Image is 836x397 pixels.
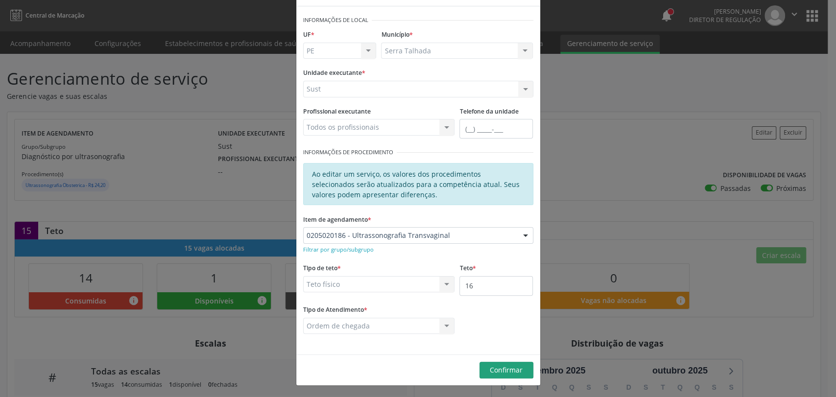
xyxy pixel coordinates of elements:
[303,261,341,276] label: Tipo de teto
[479,362,533,378] button: Confirmar
[381,27,412,43] label: Município
[303,16,368,24] small: Informações de Local
[459,104,518,119] label: Telefone da unidade
[490,365,523,374] span: Confirmar
[303,104,371,119] label: Profissional executante
[307,231,513,240] span: 0205020186 - Ultrassonografia Transvaginal
[459,119,533,139] input: (__) _____-___
[303,66,365,81] label: Unidade executante
[303,163,533,205] div: Ao editar um serviço, os valores dos procedimentos selecionados serão atualizados para a competên...
[303,212,371,227] label: Item de agendamento
[459,276,533,296] input: Ex. 100
[303,246,374,253] small: Filtrar por grupo/subgrupo
[303,303,367,318] label: Tipo de Atendimento
[303,27,314,43] label: UF
[459,261,476,276] label: Teto
[303,244,374,254] a: Filtrar por grupo/subgrupo
[303,148,393,157] small: Informações de Procedimento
